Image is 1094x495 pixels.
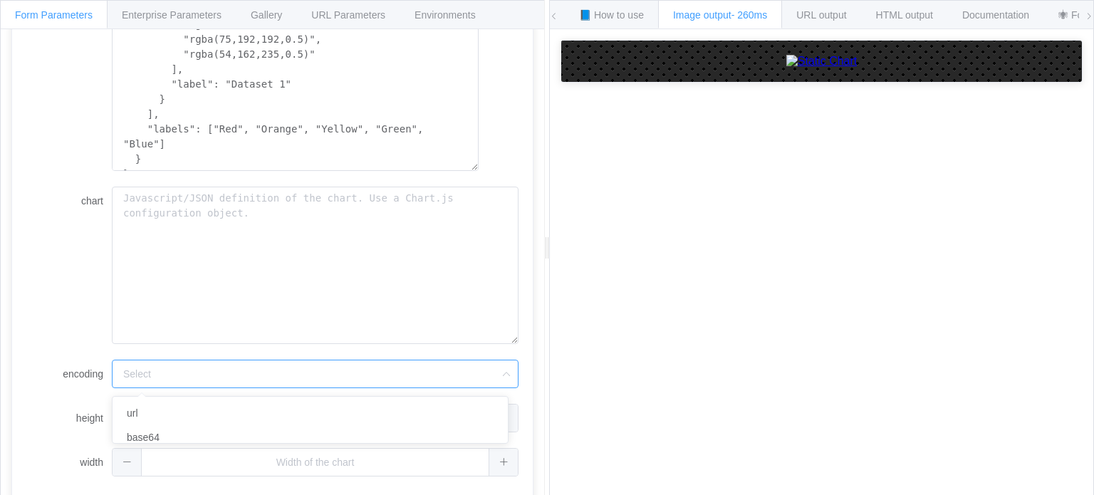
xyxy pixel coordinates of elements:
input: Width of the chart [112,448,519,476]
a: Static Chart [575,55,1068,68]
span: - 260ms [731,9,768,21]
span: Image output [673,9,767,21]
span: Enterprise Parameters [122,9,222,21]
span: url [127,407,138,419]
label: encoding [26,360,112,388]
label: width [26,448,112,476]
label: chart [26,187,112,215]
span: Documentation [962,9,1029,21]
span: URL output [796,9,846,21]
input: Select [112,360,519,388]
img: Static Chart [786,55,858,68]
span: Environments [415,9,476,21]
span: HTML output [876,9,933,21]
label: height [26,404,112,432]
span: Gallery [251,9,282,21]
span: URL Parameters [311,9,385,21]
span: base64 [127,432,160,443]
span: 📘 How to use [579,9,644,21]
span: Form Parameters [15,9,93,21]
